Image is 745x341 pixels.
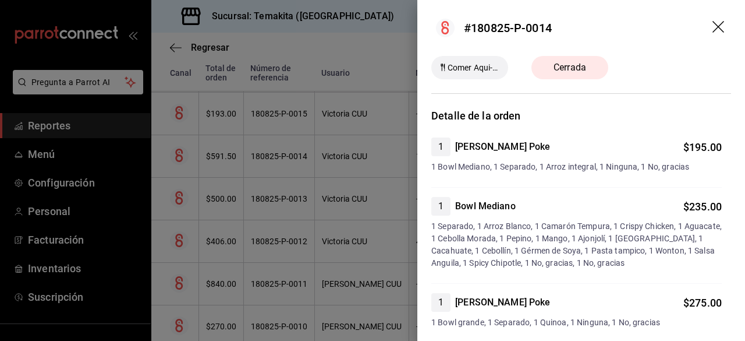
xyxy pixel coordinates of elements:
span: 1 Separado, 1 Arroz Blanco, 1 Camarón Tempura, 1 Crispy Chicken, 1 Aguacate, 1 Cebolla Morada, 1 ... [431,220,722,269]
span: 1 [431,199,450,213]
span: 1 [431,296,450,310]
h3: Detalle de la orden [431,108,731,124]
h4: [PERSON_NAME] Poke [455,296,550,310]
span: Comer Aqui-Mesas [443,62,503,74]
span: $ 235.00 [683,201,722,213]
span: 1 Bowl grande, 1 Separado, 1 Quinoa, 1 Ninguna, 1 No, gracias [431,317,722,329]
span: $ 275.00 [683,297,722,309]
span: 1 [431,140,450,154]
h4: [PERSON_NAME] Poke [455,140,550,154]
span: Cerrada [547,61,593,75]
span: 1 Bowl Mediano, 1 Separado, 1 Arroz integral, 1 Ninguna, 1 No, gracias [431,161,722,173]
div: #180825-P-0014 [464,19,552,37]
button: drag [712,21,726,35]
h4: Bowl Mediano [455,199,516,213]
span: $ 195.00 [683,141,722,153]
